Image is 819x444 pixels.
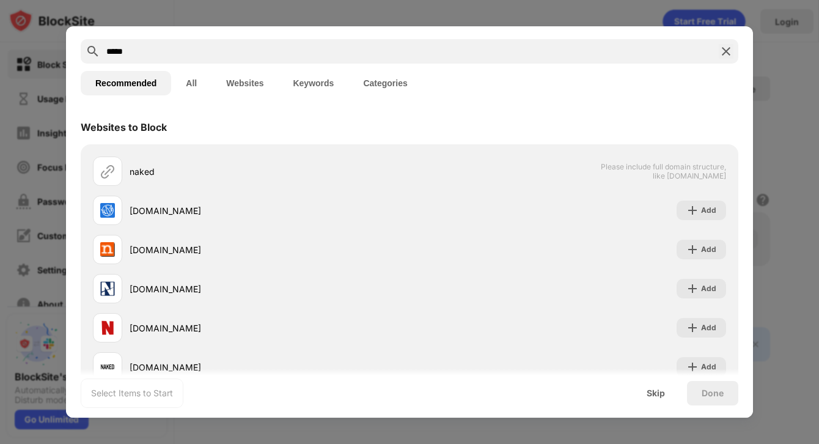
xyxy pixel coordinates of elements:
[100,360,115,374] img: favicons
[81,71,171,95] button: Recommended
[701,322,716,334] div: Add
[130,204,409,217] div: [DOMAIN_NAME]
[100,203,115,218] img: favicons
[81,121,167,133] div: Websites to Block
[701,283,716,295] div: Add
[278,71,348,95] button: Keywords
[86,44,100,59] img: search.svg
[91,387,173,399] div: Select Items to Start
[348,71,422,95] button: Categories
[701,243,716,256] div: Add
[130,322,409,335] div: [DOMAIN_NAME]
[100,164,115,179] img: url.svg
[130,165,409,178] div: naked
[100,281,115,296] img: favicons
[130,361,409,374] div: [DOMAIN_NAME]
[171,71,211,95] button: All
[701,361,716,373] div: Add
[211,71,278,95] button: Websites
[702,388,724,398] div: Done
[130,283,409,295] div: [DOMAIN_NAME]
[701,204,716,216] div: Add
[647,388,665,398] div: Skip
[600,162,726,180] span: Please include full domain structure, like [DOMAIN_NAME]
[100,320,115,335] img: favicons
[719,44,733,59] img: search-close
[100,242,115,257] img: favicons
[130,243,409,256] div: [DOMAIN_NAME]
